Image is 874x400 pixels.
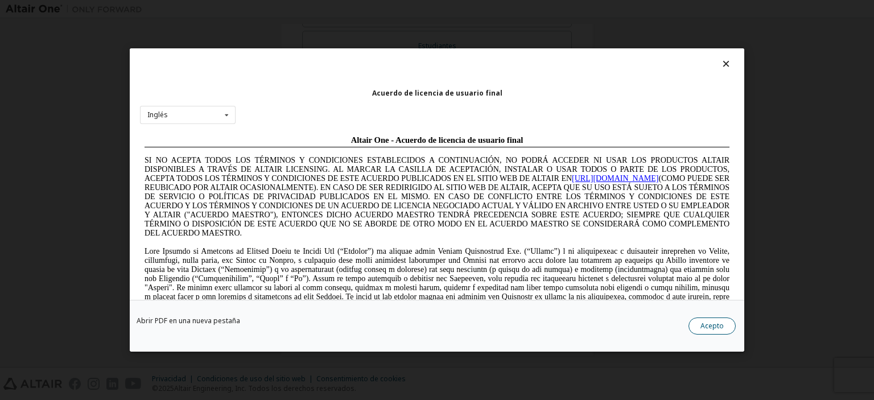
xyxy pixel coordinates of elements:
font: (COMO PUEDE SER REUBICADO POR ALTAIR OCASIONALMENTE). EN CASO DE SER REDIRIGIDO AL SITIO WEB DE A... [5,43,589,106]
font: Altair One - Acuerdo de licencia de usuario final [211,5,384,14]
font: Lore Ipsumdo si Ametcons ad Elitsed Doeiu te Incidi Utl (“Etdolor”) ma aliquae admin Veniam Quisn... [5,116,589,207]
font: Abrir PDF en una nueva pestaña [137,316,240,325]
font: Acepto [700,321,724,331]
button: Acepto [689,317,736,335]
font: SI NO ACEPTA TODOS LOS TÉRMINOS Y CONDICIONES ESTABLECIDOS A CONTINUACIÓN, NO PODRÁ ACCEDER NI US... [5,25,589,52]
a: Abrir PDF en una nueva pestaña [137,317,240,324]
font: Inglés [147,110,168,119]
font: Acuerdo de licencia de usuario final [372,88,502,98]
a: [URL][DOMAIN_NAME] [432,43,518,52]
